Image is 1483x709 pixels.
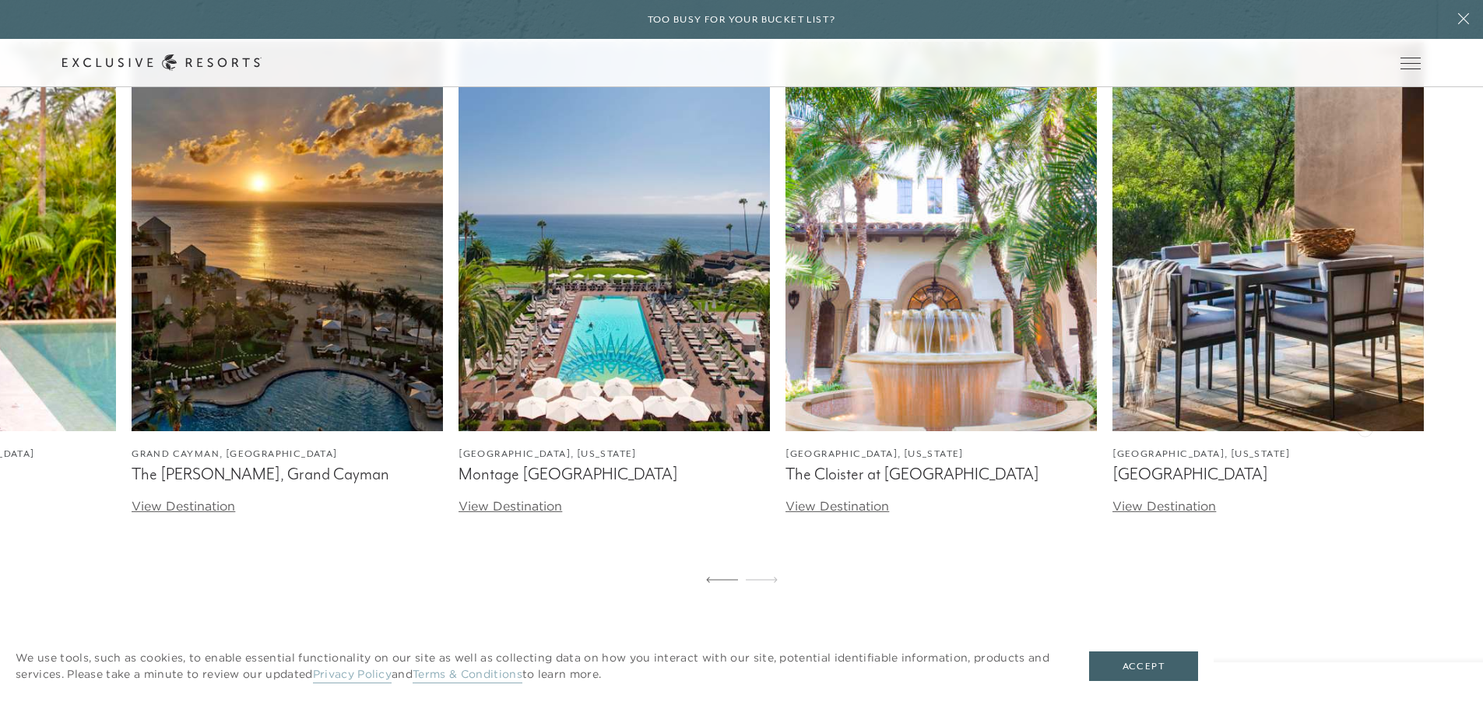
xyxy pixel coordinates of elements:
[413,667,522,683] a: Terms & Conditions
[1112,42,1424,515] a: [GEOGRAPHIC_DATA], [US_STATE][GEOGRAPHIC_DATA]View Destination
[1112,465,1424,484] figcaption: [GEOGRAPHIC_DATA]
[459,42,770,515] a: [GEOGRAPHIC_DATA], [US_STATE]Montage [GEOGRAPHIC_DATA]View Destination
[1112,498,1216,514] a: View Destination
[785,465,1097,484] figcaption: The Cloister at [GEOGRAPHIC_DATA]
[785,498,889,514] a: View Destination
[16,650,1058,683] p: We use tools, such as cookies, to enable essential functionality on our site as well as collectin...
[132,498,235,514] a: View Destination
[459,465,770,484] figcaption: Montage [GEOGRAPHIC_DATA]
[132,42,443,515] a: Grand Cayman, [GEOGRAPHIC_DATA]The [PERSON_NAME], Grand CaymanView Destination
[1089,651,1198,681] button: Accept
[459,498,562,514] a: View Destination
[1112,447,1424,462] figcaption: [GEOGRAPHIC_DATA], [US_STATE]
[132,447,443,462] figcaption: Grand Cayman, [GEOGRAPHIC_DATA]
[785,42,1097,515] a: [GEOGRAPHIC_DATA], [US_STATE]The Cloister at [GEOGRAPHIC_DATA]View Destination
[313,667,392,683] a: Privacy Policy
[132,465,443,484] figcaption: The [PERSON_NAME], Grand Cayman
[648,12,836,27] h6: Too busy for your bucket list?
[459,447,770,462] figcaption: [GEOGRAPHIC_DATA], [US_STATE]
[1400,58,1421,68] button: Open navigation
[785,447,1097,462] figcaption: [GEOGRAPHIC_DATA], [US_STATE]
